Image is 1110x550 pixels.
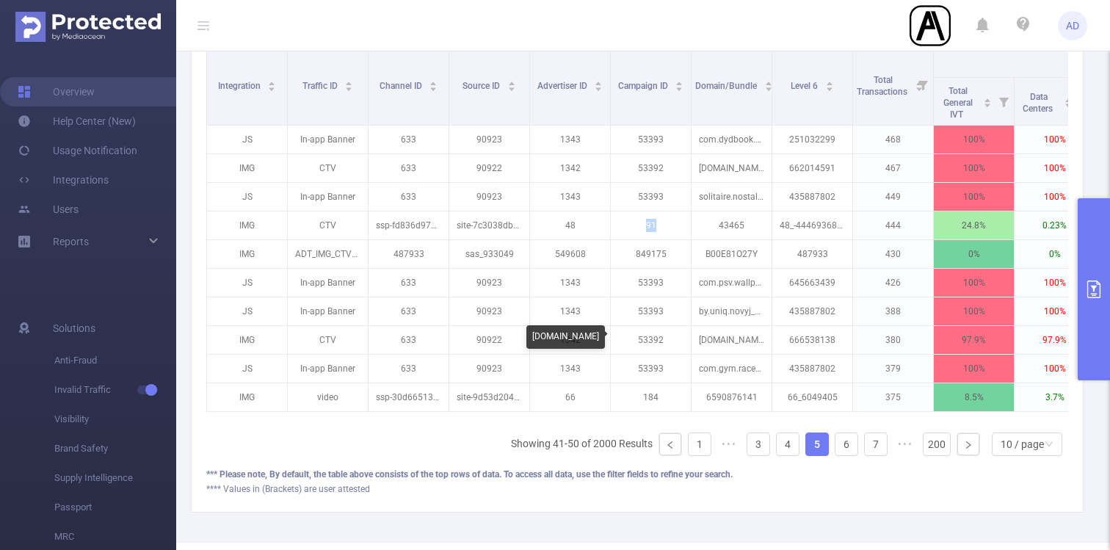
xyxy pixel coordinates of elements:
p: 633 [369,183,449,211]
p: 467 [853,154,933,182]
div: Sort [594,79,603,88]
span: Data Centers [1023,92,1055,114]
p: com.dydbook.cck [692,126,772,153]
p: 100% [934,154,1014,182]
i: icon: caret-down [1064,101,1073,106]
p: video [288,383,368,411]
li: 7 [864,433,888,456]
a: Reports [53,227,89,256]
p: 91 [611,211,691,239]
i: icon: caret-down [825,85,833,90]
p: 100% [1015,355,1095,383]
div: Sort [344,79,353,88]
span: Domain/Bundle [695,81,759,91]
p: 251032299 [772,126,852,153]
p: 487933 [369,240,449,268]
p: JS [207,126,287,153]
a: 200 [924,433,950,455]
p: In-app Banner [288,297,368,325]
p: 487933 [772,240,852,268]
p: 3.7% [1015,383,1095,411]
span: ••• [717,433,741,456]
p: ssp-fd836d97109946e7 [369,211,449,239]
span: Advertiser ID [537,81,590,91]
p: 0% [934,240,1014,268]
span: Passport [54,493,176,522]
p: 90923 [449,183,529,211]
span: Total General IVT [943,86,973,120]
p: In-app Banner [288,355,368,383]
a: 6 [835,433,857,455]
p: 1343 [530,183,610,211]
li: 4 [776,433,799,456]
i: icon: caret-up [764,79,772,84]
div: [DOMAIN_NAME] [526,325,605,349]
i: Filter menu [993,78,1014,125]
p: 633 [369,269,449,297]
p: In-app Banner [288,126,368,153]
span: Invalid Traffic [54,375,176,405]
li: 200 [923,433,951,456]
p: 100% [934,297,1014,325]
p: 426 [853,269,933,297]
i: icon: right [964,441,973,449]
p: IMG [207,383,287,411]
i: icon: caret-down [429,85,438,90]
li: 1 [688,433,711,456]
p: ssp-30d66513c2f74616 [369,383,449,411]
p: JS [207,355,287,383]
a: Overview [18,77,95,106]
p: 100% [934,269,1014,297]
p: 100% [934,183,1014,211]
p: site-7c3038db1bf0c5f0 [449,211,529,239]
li: 3 [747,433,770,456]
p: 1343 [530,297,610,325]
p: 100% [1015,126,1095,153]
p: In-app Banner [288,269,368,297]
p: 100% [1015,154,1095,182]
i: icon: down [1045,440,1053,450]
p: 184 [611,383,691,411]
p: 1342 [530,154,610,182]
p: 633 [369,326,449,354]
p: 48_-4446936859041002824 [772,211,852,239]
p: 1343 [530,269,610,297]
i: Filter menu [913,45,933,125]
p: 43465 [692,211,772,239]
p: CTV [288,326,368,354]
span: Level 6 [791,81,820,91]
i: icon: caret-up [595,79,603,84]
p: 375 [853,383,933,411]
li: 6 [835,433,858,456]
i: icon: caret-down [507,85,515,90]
i: icon: caret-up [825,79,833,84]
p: 24.8% [934,211,1014,239]
i: icon: caret-down [675,85,683,90]
p: site-9d53d20465e794e6 [449,383,529,411]
i: icon: caret-up [345,79,353,84]
p: JS [207,183,287,211]
p: IMG [207,240,287,268]
p: JS [207,269,287,297]
p: CTV [288,154,368,182]
span: Reports [53,236,89,247]
a: 1 [689,433,711,455]
p: 849175 [611,240,691,268]
p: 549608 [530,240,610,268]
a: 3 [747,433,769,455]
span: AD [1066,11,1079,40]
p: 645663439 [772,269,852,297]
li: Previous Page [659,433,682,456]
p: IMG [207,326,287,354]
div: Sort [507,79,516,88]
span: Channel ID [380,81,424,91]
p: 435887802 [772,355,852,383]
p: 633 [369,126,449,153]
p: 449 [853,183,933,211]
i: icon: caret-down [764,85,772,90]
p: 90922 [449,326,529,354]
a: 4 [777,433,799,455]
li: Showing 41-50 of 2000 Results [511,433,653,456]
p: 1343 [530,355,610,383]
span: Integration [218,81,263,91]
